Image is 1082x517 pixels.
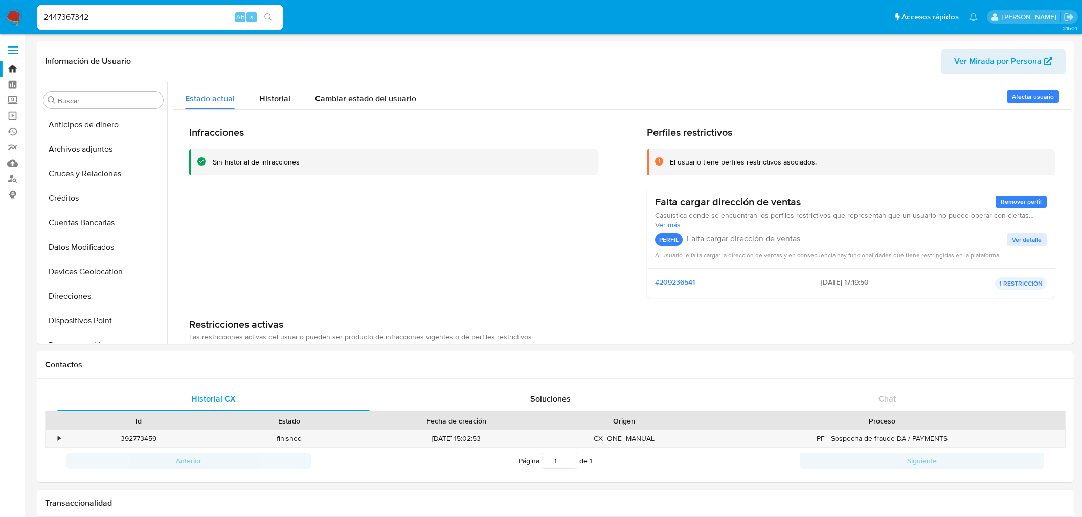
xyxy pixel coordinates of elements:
[954,49,1042,74] span: Ver Mirada por Persona
[66,453,311,469] button: Anterior
[549,430,699,447] div: CX_ONE_MANUAL
[214,430,364,447] div: finished
[39,333,167,358] button: Documentación
[1002,12,1060,22] p: giorgio.franco@mercadolibre.com
[39,309,167,333] button: Dispositivos Point
[530,393,571,405] span: Soluciones
[706,416,1058,426] div: Proceso
[45,56,131,66] h1: Información de Usuario
[63,430,214,447] div: 392773459
[371,416,542,426] div: Fecha de creación
[800,453,1044,469] button: Siguiente
[556,416,692,426] div: Origen
[878,393,896,405] span: Chat
[236,12,244,22] span: Alt
[39,161,167,186] button: Cruces y Relaciones
[590,456,592,466] span: 1
[58,434,60,443] div: •
[39,137,167,161] button: Archivos adjuntos
[901,12,959,22] span: Accesos rápidos
[941,49,1066,74] button: Ver Mirada por Persona
[39,235,167,260] button: Datos Modificados
[39,284,167,309] button: Direcciones
[258,10,279,25] button: search-icon
[45,498,1066,508] h1: Transaccionalidad
[39,260,167,284] button: Devices Geolocation
[364,430,549,447] div: [DATE] 15:02:53
[1064,12,1074,22] a: Salir
[48,96,56,104] button: Buscar
[45,360,1066,370] h1: Contactos
[519,453,592,469] span: Página de
[39,112,167,137] button: Anticipos de dinero
[191,393,236,405] span: Historial CX
[699,430,1065,447] div: PF - Sospecha de fraude DA / PAYMENTS
[221,416,357,426] div: Estado
[37,11,283,24] input: Buscar usuario o caso...
[58,96,159,105] input: Buscar
[39,210,167,235] button: Cuentas Bancarias
[969,13,978,21] a: Notificaciones
[71,416,207,426] div: Id
[39,186,167,210] button: Créditos
[250,12,253,22] span: s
